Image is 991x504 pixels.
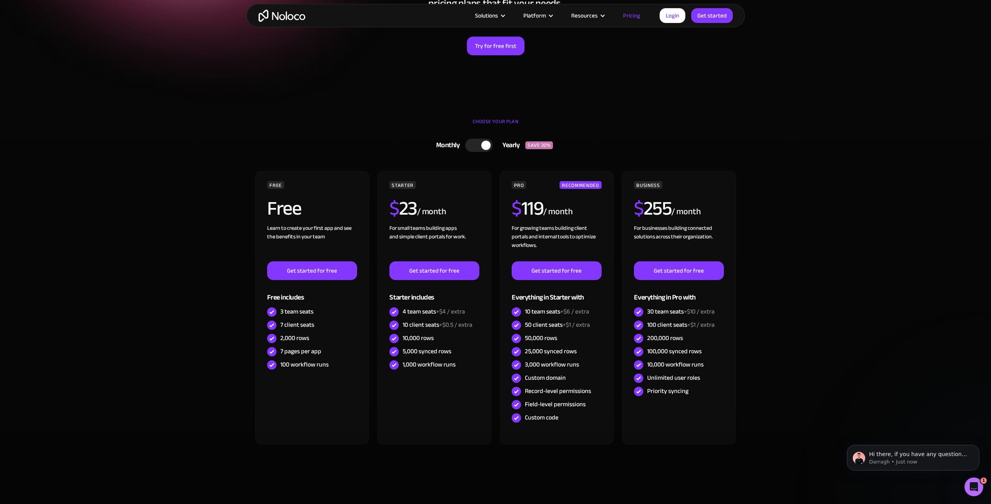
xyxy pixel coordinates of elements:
[403,334,434,342] div: 10,000 rows
[525,141,553,149] div: SAVE 20%
[525,321,590,329] div: 50 client seats
[389,181,415,189] div: STARTER
[691,8,733,23] a: Get started
[634,199,671,218] h2: 255
[525,360,579,369] div: 3,000 workflow runs
[512,261,601,280] a: Get started for free
[543,206,572,218] div: / month
[280,347,321,356] div: 7 pages per app
[267,181,284,189] div: FREE
[426,139,466,151] div: Monthly
[267,224,357,261] div: Learn to create your first app and see the benefits in your team ‍
[647,321,715,329] div: 100 client seats
[613,11,650,21] a: Pricing
[684,306,715,317] span: +$10 / extra
[417,206,446,218] div: / month
[525,400,586,409] div: Field-level permissions
[563,319,590,331] span: +$1 / extra
[687,319,715,331] span: +$1 / extra
[512,280,601,305] div: Everything in Starter with
[280,307,313,316] div: 3 team seats
[493,139,525,151] div: Yearly
[647,360,704,369] div: 10,000 workflow runs
[280,334,309,342] div: 2,000 rows
[634,190,644,227] span: $
[439,319,472,331] span: +$0.5 / extra
[571,11,598,21] div: Resources
[980,478,987,484] span: 1
[267,261,357,280] a: Get started for free
[634,261,723,280] a: Get started for free
[512,190,521,227] span: $
[634,280,723,305] div: Everything in Pro with
[525,334,557,342] div: 50,000 rows
[523,11,546,21] div: Platform
[525,307,589,316] div: 10 team seats
[403,360,456,369] div: 1,000 workflow runs
[562,11,613,21] div: Resources
[835,428,991,483] iframe: Intercom notifications message
[525,387,591,395] div: Record-level permissions
[512,224,601,261] div: For growing teams building client portals and internal tools to optimize workflows.
[647,347,702,356] div: 100,000 synced rows
[525,347,577,356] div: 25,000 synced rows
[389,190,399,227] span: $
[560,306,589,317] span: +$6 / extra
[280,321,314,329] div: 7 client seats
[436,306,465,317] span: +$4 / extra
[965,478,983,496] iframe: Intercom live chat
[254,116,737,135] div: CHOOSE YOUR PLAN
[660,8,685,23] a: Login
[403,307,465,316] div: 4 team seats
[259,10,305,22] a: home
[389,224,479,261] div: For small teams building apps and simple client portals for work. ‍
[267,280,357,305] div: Free includes
[465,11,514,21] div: Solutions
[634,181,662,189] div: BUSINESS
[647,387,688,395] div: Priority syncing
[403,347,451,356] div: 5,000 synced rows
[647,374,700,382] div: Unlimited user roles
[512,199,543,218] h2: 119
[647,334,683,342] div: 200,000 rows
[389,199,417,218] h2: 23
[560,181,601,189] div: RECOMMENDED
[671,206,701,218] div: / month
[512,181,526,189] div: PRO
[280,360,329,369] div: 100 workflow runs
[525,413,558,422] div: Custom code
[389,261,479,280] a: Get started for free
[514,11,562,21] div: Platform
[389,280,479,305] div: Starter includes
[403,321,472,329] div: 10 client seats
[525,374,566,382] div: Custom domain
[475,11,498,21] div: Solutions
[634,224,723,261] div: For businesses building connected solutions across their organization. ‍
[467,37,525,55] a: Try for free first
[267,199,301,218] h2: Free
[647,307,715,316] div: 30 team seats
